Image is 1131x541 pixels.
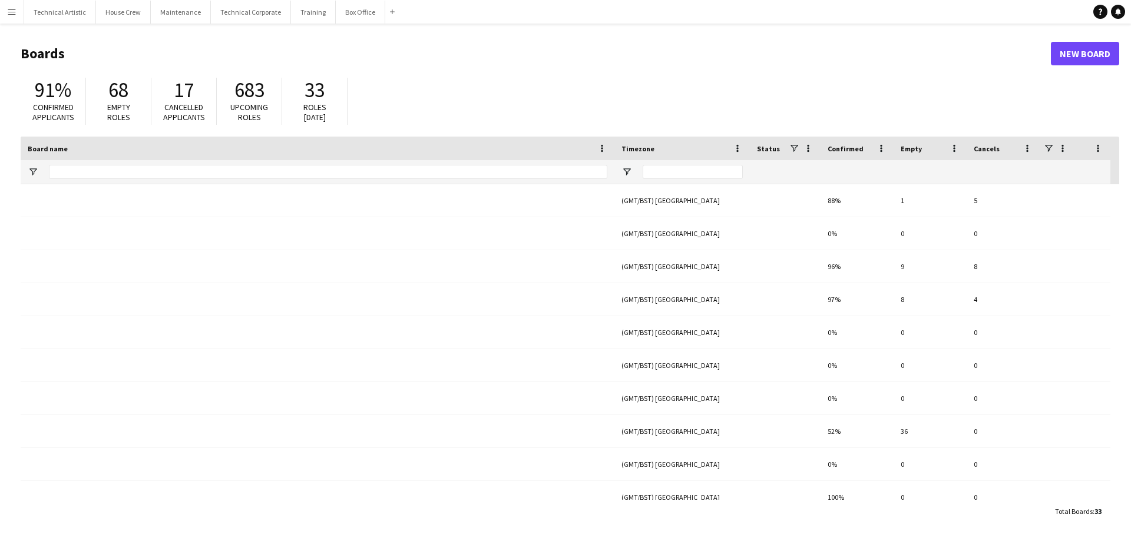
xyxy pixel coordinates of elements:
div: 0% [821,382,894,414]
div: : [1055,500,1102,523]
div: 0 [894,217,967,250]
input: Board name Filter Input [49,165,607,179]
button: Training [291,1,336,24]
div: 0 [967,415,1040,447]
h1: Boards [21,45,1051,62]
span: Confirmed [828,144,864,153]
button: Box Office [336,1,385,24]
span: 91% [35,77,71,103]
div: 5 [967,184,1040,217]
span: Cancelled applicants [163,102,205,122]
span: Confirmed applicants [32,102,74,122]
div: (GMT/BST) [GEOGRAPHIC_DATA] [614,481,750,513]
div: (GMT/BST) [GEOGRAPHIC_DATA] [614,283,750,316]
div: 9 [894,250,967,283]
span: 33 [305,77,325,103]
span: Board name [28,144,68,153]
div: 97% [821,283,894,316]
div: 0 [967,481,1040,513]
span: Roles [DATE] [303,102,326,122]
div: 96% [821,250,894,283]
div: (GMT/BST) [GEOGRAPHIC_DATA] [614,217,750,250]
div: 0 [894,481,967,513]
span: Empty roles [107,102,130,122]
button: Maintenance [151,1,211,24]
button: Technical Corporate [211,1,291,24]
div: 0 [967,349,1040,381]
span: Upcoming roles [230,102,268,122]
button: Technical Artistic [24,1,96,24]
span: 17 [174,77,194,103]
div: 52% [821,415,894,447]
span: Total Boards [1055,507,1093,516]
div: 8 [967,250,1040,283]
div: 8 [894,283,967,316]
div: (GMT/BST) [GEOGRAPHIC_DATA] [614,382,750,414]
div: (GMT/BST) [GEOGRAPHIC_DATA] [614,415,750,447]
div: 0 [894,349,967,381]
div: 0 [967,217,1040,250]
input: Timezone Filter Input [643,165,743,179]
div: 0 [967,382,1040,414]
button: Open Filter Menu [621,167,632,177]
span: 33 [1094,507,1102,516]
div: 0% [821,316,894,349]
a: New Board [1051,42,1119,65]
span: Empty [901,144,922,153]
div: (GMT/BST) [GEOGRAPHIC_DATA] [614,448,750,480]
span: Timezone [621,144,654,153]
button: Open Filter Menu [28,167,38,177]
div: 0% [821,217,894,250]
div: 0 [894,382,967,414]
div: 100% [821,481,894,513]
div: (GMT/BST) [GEOGRAPHIC_DATA] [614,316,750,349]
div: 0 [894,316,967,349]
div: 0 [967,316,1040,349]
div: 0 [967,448,1040,480]
div: 36 [894,415,967,447]
span: Cancels [974,144,1000,153]
span: 68 [108,77,128,103]
div: 0% [821,448,894,480]
div: 1 [894,184,967,217]
button: House Crew [96,1,151,24]
div: 0 [894,448,967,480]
div: (GMT/BST) [GEOGRAPHIC_DATA] [614,184,750,217]
div: (GMT/BST) [GEOGRAPHIC_DATA] [614,250,750,283]
div: 88% [821,184,894,217]
span: Status [757,144,780,153]
div: 0% [821,349,894,381]
span: 683 [234,77,264,103]
div: (GMT/BST) [GEOGRAPHIC_DATA] [614,349,750,381]
div: 4 [967,283,1040,316]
